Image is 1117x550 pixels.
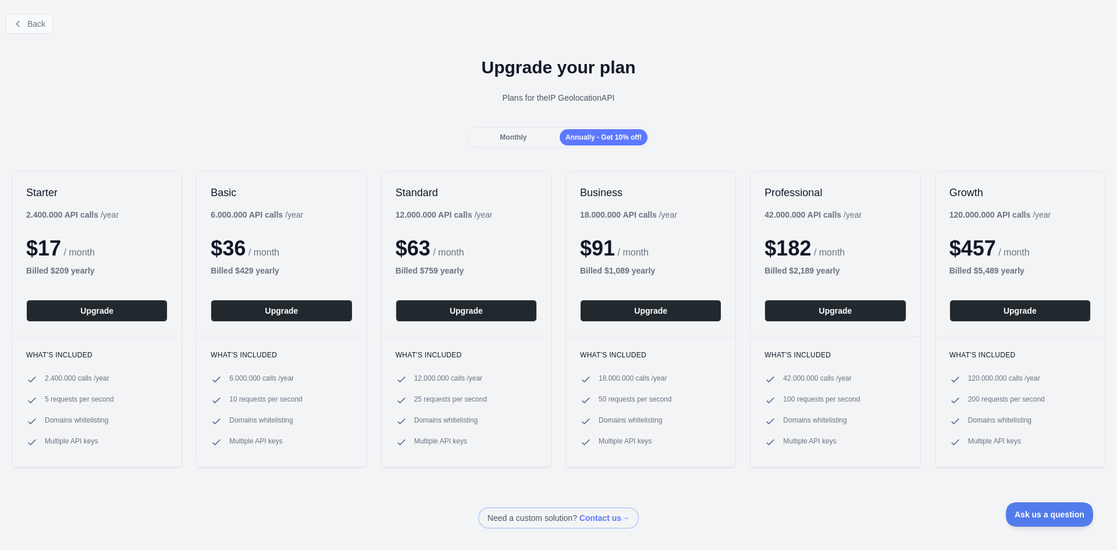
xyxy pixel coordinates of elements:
[764,236,811,260] span: $ 182
[580,186,721,200] h2: Business
[764,210,841,219] b: 42.000.000 API calls
[396,209,493,221] div: / year
[764,209,862,221] div: / year
[1006,502,1094,527] iframe: Toggle Customer Support
[580,236,615,260] span: $ 91
[580,210,657,219] b: 18.000.000 API calls
[396,186,537,200] h2: Standard
[764,186,906,200] h2: Professional
[396,210,472,219] b: 12.000.000 API calls
[580,209,677,221] div: / year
